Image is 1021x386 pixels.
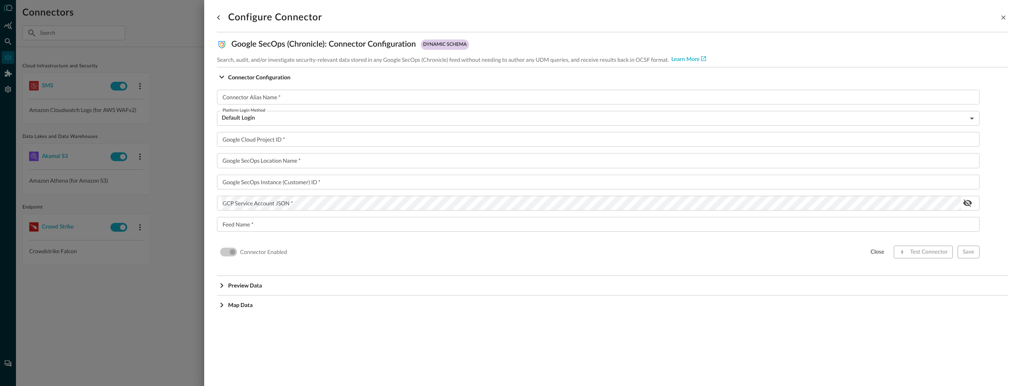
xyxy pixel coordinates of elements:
button: Preview Data [217,276,1008,295]
span: Please fill out all required fields before saving [958,246,980,258]
button: show password [961,197,974,209]
span: Please fill out all required fields or make needed changes before testing [894,246,953,258]
a: Learn More [671,55,706,64]
p: Connector Enabled [240,248,287,256]
p: Search, audit, and/or investigate security-relevant data stored in any Google SecOps (Chronicle) ... [217,55,669,64]
p: Map Data [228,301,253,309]
div: close [871,247,884,257]
h1: Configure Connector [228,11,322,24]
svg: Expand More [217,300,227,310]
p: Preview Data [228,281,262,289]
div: Connector Configuration [217,87,1008,276]
div: Default Login [222,111,980,126]
p: dynamic schema [423,41,467,48]
button: go back [212,11,225,24]
button: close [866,246,889,258]
button: Map Data [217,295,1008,315]
button: close-drawer [999,13,1008,22]
p: Google SecOps (Chronicle) : Connector Configuration [231,39,416,51]
svg: Expand More [217,281,227,290]
img: GoogleSecOps.svg [217,40,227,49]
label: Platform Login Method [223,107,265,114]
p: Connector Configuration [228,73,290,81]
button: Connector Configuration [217,67,1008,87]
svg: Expand More [217,72,227,82]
